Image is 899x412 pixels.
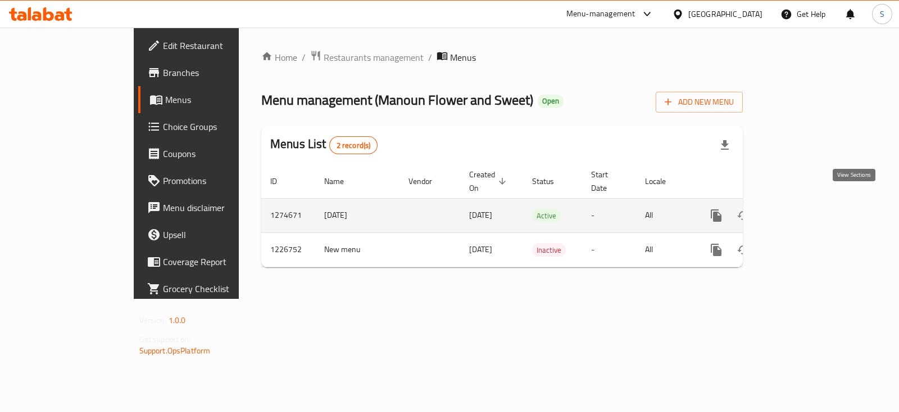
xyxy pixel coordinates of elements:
[532,174,569,188] span: Status
[270,136,378,154] h2: Menus List
[469,208,492,222] span: [DATE]
[566,7,635,21] div: Menu-management
[138,140,284,167] a: Coupons
[138,59,284,86] a: Branches
[703,236,730,263] button: more
[261,198,315,232] td: 1274671
[703,202,730,229] button: more
[469,242,492,257] span: [DATE]
[302,51,306,64] li: /
[538,96,564,106] span: Open
[315,198,399,232] td: [DATE]
[138,32,284,59] a: Edit Restaurant
[636,198,694,232] td: All
[324,174,358,188] span: Name
[163,255,275,268] span: Coverage Report
[163,147,275,160] span: Coupons
[261,87,533,113] span: Menu management ( Manoun Flower and Sweet )
[261,164,820,267] table: enhanced table
[261,232,315,267] td: 1226752
[163,120,275,133] span: Choice Groups
[138,86,284,113] a: Menus
[730,236,757,263] button: Change Status
[656,92,743,113] button: Add New Menu
[591,168,623,195] span: Start Date
[538,95,564,108] div: Open
[532,209,561,222] span: Active
[310,50,424,65] a: Restaurants management
[139,313,167,328] span: Version:
[532,244,566,257] span: Inactive
[582,232,636,267] td: -
[163,66,275,79] span: Branches
[428,51,432,64] li: /
[330,140,378,151] span: 2 record(s)
[138,113,284,140] a: Choice Groups
[408,174,447,188] span: Vendor
[694,164,820,199] th: Actions
[138,167,284,194] a: Promotions
[163,39,275,52] span: Edit Restaurant
[450,51,476,64] span: Menus
[582,198,636,232] td: -
[665,95,734,109] span: Add New Menu
[139,332,191,347] span: Get support on:
[261,50,743,65] nav: breadcrumb
[730,202,757,229] button: Change Status
[711,132,738,159] div: Export file
[163,174,275,187] span: Promotions
[469,168,510,195] span: Created On
[880,8,884,20] span: S
[315,232,399,267] td: New menu
[329,136,378,154] div: Total records count
[688,8,762,20] div: [GEOGRAPHIC_DATA]
[165,93,275,106] span: Menus
[138,194,284,221] a: Menu disclaimer
[138,275,284,302] a: Grocery Checklist
[163,282,275,295] span: Grocery Checklist
[138,221,284,248] a: Upsell
[636,232,694,267] td: All
[645,174,680,188] span: Locale
[163,228,275,241] span: Upsell
[163,201,275,214] span: Menu disclaimer
[324,51,424,64] span: Restaurants management
[139,343,211,358] a: Support.OpsPlatform
[169,313,186,328] span: 1.0.0
[138,248,284,275] a: Coverage Report
[270,174,292,188] span: ID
